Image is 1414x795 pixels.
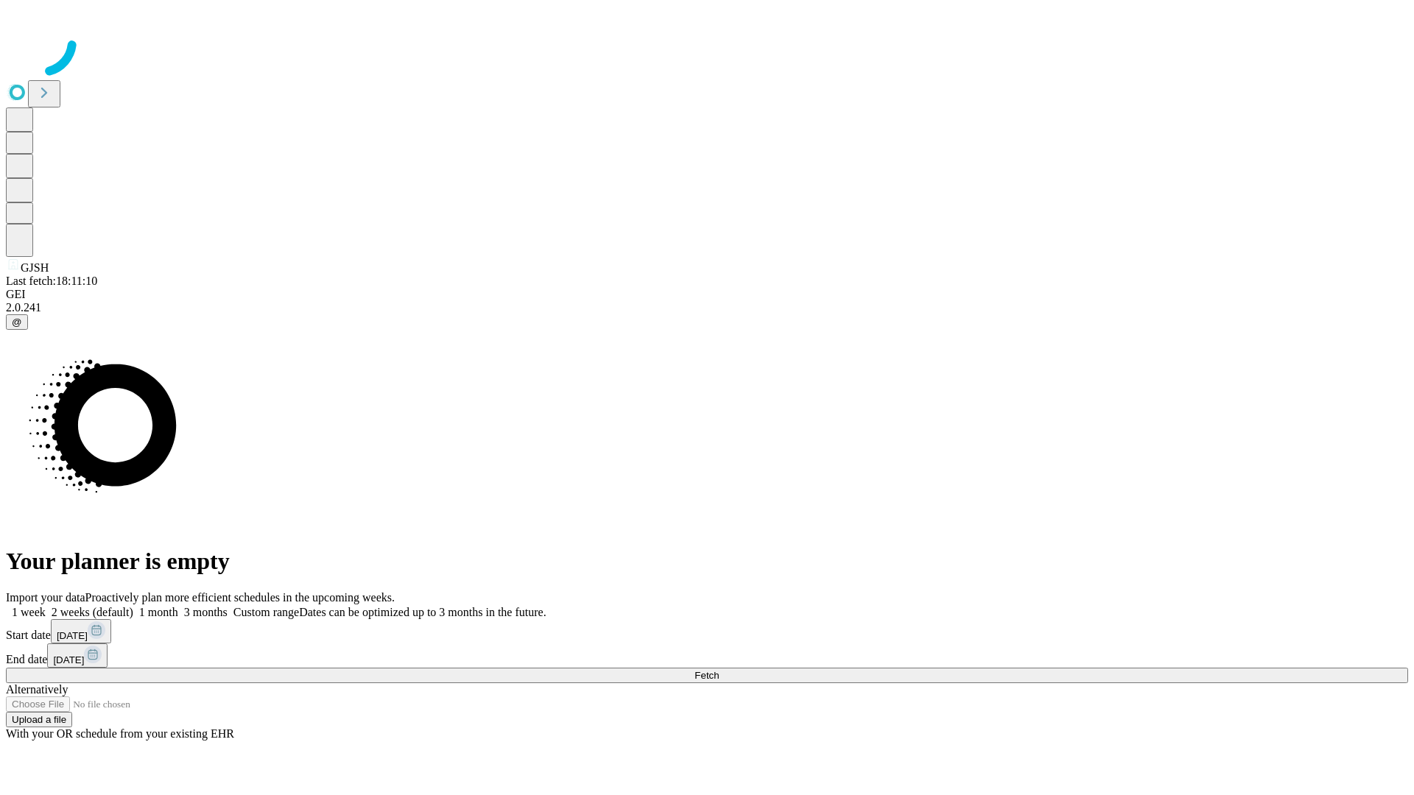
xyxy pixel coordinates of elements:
[6,668,1408,683] button: Fetch
[47,643,108,668] button: [DATE]
[12,317,22,328] span: @
[6,288,1408,301] div: GEI
[6,314,28,330] button: @
[139,606,178,618] span: 1 month
[51,619,111,643] button: [DATE]
[6,683,68,696] span: Alternatively
[52,606,133,618] span: 2 weeks (default)
[6,548,1408,575] h1: Your planner is empty
[6,712,72,727] button: Upload a file
[85,591,395,604] span: Proactively plan more efficient schedules in the upcoming weeks.
[6,275,97,287] span: Last fetch: 18:11:10
[6,591,85,604] span: Import your data
[57,630,88,641] span: [DATE]
[6,619,1408,643] div: Start date
[233,606,299,618] span: Custom range
[6,301,1408,314] div: 2.0.241
[184,606,228,618] span: 3 months
[6,643,1408,668] div: End date
[694,670,719,681] span: Fetch
[21,261,49,274] span: GJSH
[6,727,234,740] span: With your OR schedule from your existing EHR
[12,606,46,618] span: 1 week
[53,654,84,665] span: [DATE]
[299,606,546,618] span: Dates can be optimized up to 3 months in the future.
